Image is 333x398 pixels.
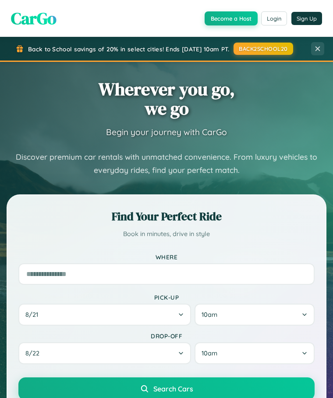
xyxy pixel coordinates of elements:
label: Pick-up [18,294,315,301]
span: 8 / 21 [25,311,43,319]
button: Become a Host [205,11,258,25]
span: Search Cars [153,384,193,393]
button: Login [261,11,287,25]
span: 8 / 22 [25,349,44,357]
button: 8/22 [18,342,191,364]
h1: Wherever you go, we go [99,79,235,118]
span: Back to School savings of 20% in select cities! Ends [DATE] 10am PT. [28,45,229,53]
button: 10am [195,342,315,364]
button: 10am [195,304,315,326]
button: 8/21 [18,304,191,326]
span: 10am [202,311,217,319]
label: Drop-off [18,332,315,340]
button: Sign Up [291,12,322,25]
h3: Begin your journey with CarGo [106,127,227,137]
span: CarGo [11,7,57,30]
p: Book in minutes, drive in style [18,229,315,240]
label: Where [18,253,315,261]
span: 10am [202,349,217,357]
p: Discover premium car rentals with unmatched convenience. From luxury vehicles to everyday rides, ... [7,151,326,177]
h2: Find Your Perfect Ride [18,208,315,224]
button: BACK2SCHOOL20 [234,43,293,55]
